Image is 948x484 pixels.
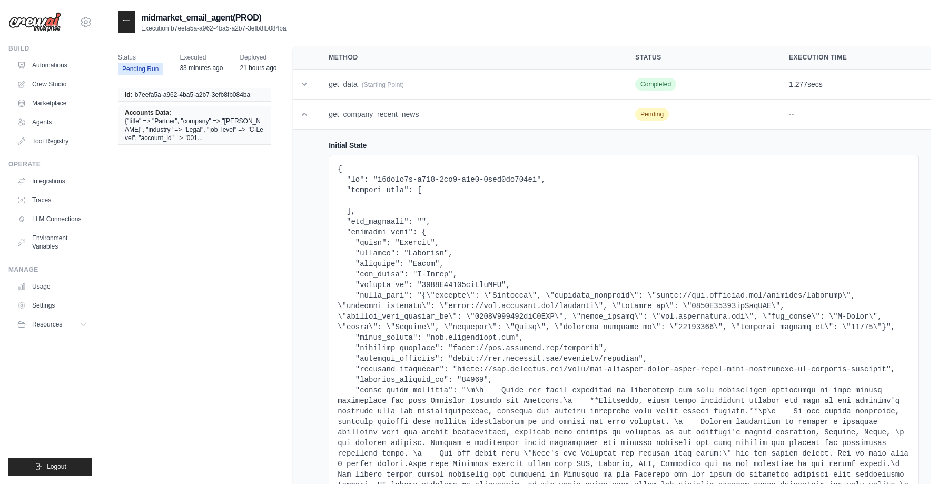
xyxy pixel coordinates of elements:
[789,110,794,118] span: --
[635,108,669,121] span: Pending
[623,46,776,70] th: Status
[8,265,92,274] div: Manage
[13,133,92,150] a: Tool Registry
[13,76,92,93] a: Crew Studio
[362,81,404,88] span: (Starting Point)
[776,46,931,70] th: Execution Time
[776,70,931,100] td: secs
[316,100,623,130] td: get_company_recent_news
[13,57,92,74] a: Automations
[8,12,61,32] img: Logo
[13,297,92,314] a: Settings
[125,108,171,117] span: Accounts Data:
[13,316,92,333] button: Resources
[180,52,223,63] span: Executed
[13,192,92,209] a: Traces
[180,64,223,72] time: August 28, 2025 at 19:08 IST
[895,433,948,484] iframe: Chat Widget
[635,78,676,91] span: Completed
[8,44,92,53] div: Build
[125,91,133,99] span: Id:
[47,462,66,471] span: Logout
[329,140,919,151] h4: Initial State
[316,70,623,100] td: get_data
[13,173,92,190] a: Integrations
[13,114,92,131] a: Agents
[118,52,163,63] span: Status
[240,52,276,63] span: Deployed
[13,211,92,228] a: LLM Connections
[240,64,276,72] time: August 27, 2025 at 22:12 IST
[13,230,92,255] a: Environment Variables
[8,458,92,476] button: Logout
[8,160,92,169] div: Operate
[118,63,163,75] span: Pending Run
[13,278,92,295] a: Usage
[789,80,807,88] span: 1.277
[141,12,287,24] h2: midmarket_email_agent(PROD)
[316,46,623,70] th: Method
[125,117,264,142] span: {"title" => "Partner", "company" => "[PERSON_NAME]", "industry" => "Legal", "job_level" => "C-Lev...
[141,24,287,33] p: Execution b7eefa5a-a962-4ba5-a2b7-3efb8fb084ba
[32,320,62,329] span: Resources
[13,95,92,112] a: Marketplace
[135,91,251,99] span: b7eefa5a-a962-4ba5-a2b7-3efb8fb084ba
